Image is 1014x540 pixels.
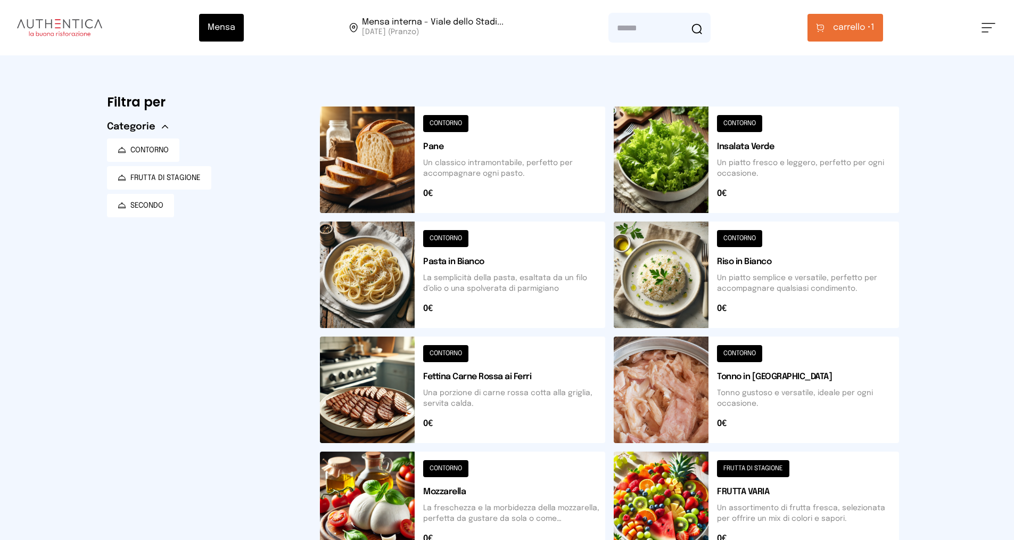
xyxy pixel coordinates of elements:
button: SECONDO [107,194,174,217]
button: Categorie [107,119,168,134]
button: CONTORNO [107,138,179,162]
span: Viale dello Stadio, 77, 05100 Terni TR, Italia [362,18,504,37]
span: FRUTTA DI STAGIONE [130,173,201,183]
button: Mensa [199,14,244,42]
span: SECONDO [130,200,163,211]
span: [DATE] (Pranzo) [362,27,504,37]
span: Categorie [107,119,155,134]
img: logo.8f33a47.png [17,19,102,36]
h6: Filtra per [107,94,303,111]
span: carrello • [833,21,871,34]
button: carrello •1 [807,14,883,42]
button: FRUTTA DI STAGIONE [107,166,211,190]
span: 1 [833,21,875,34]
span: CONTORNO [130,145,169,156]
